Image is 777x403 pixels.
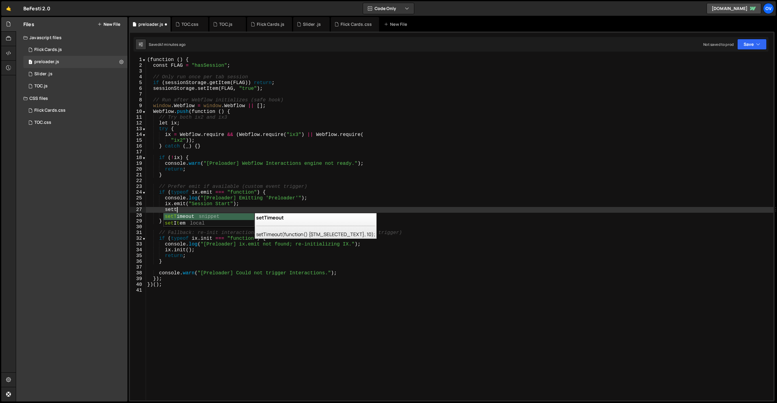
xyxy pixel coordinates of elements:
div: 36 [130,259,146,265]
div: 1 [130,57,146,63]
div: 30 [130,224,146,230]
div: 5 [130,80,146,86]
a: [DOMAIN_NAME] [707,3,761,14]
div: 32 [130,236,146,242]
a: Ov [763,3,774,14]
div: 4 [130,74,146,80]
div: TOC.css [182,21,198,27]
div: 38 [130,270,146,276]
div: Not saved to prod [703,42,734,47]
div: Flick Cards.css [341,21,372,27]
div: 40 [130,282,146,288]
a: 🤙 [1,1,16,16]
div: 18 [130,155,146,161]
div: 11 [130,115,146,120]
div: 39 [130,276,146,282]
div: 19 [130,161,146,167]
button: Save [737,39,767,50]
div: 24 [130,190,146,195]
div: 22 [130,178,146,184]
div: BeFesti 2.0 [23,5,50,12]
div: New File [384,21,409,27]
div: 3 [130,69,146,74]
div: 6 [130,86,146,92]
div: 13 [130,126,146,132]
div: Javascript files [16,32,127,44]
div: Flick Cards.js [34,47,62,52]
div: 16566/45025.js [23,44,127,56]
div: 25 [130,195,146,201]
div: 34 [130,247,146,253]
div: 2 [130,63,146,69]
div: 16566/45028.js [23,68,127,80]
div: 31 [130,230,146,236]
div: 10 [130,109,146,115]
div: 16566/45026.css [23,104,127,117]
div: 28 [130,213,146,218]
button: Code Only [363,3,414,14]
div: 7 [130,92,146,97]
div: 26 [130,201,146,207]
div: 17 [130,149,146,155]
div: 41 [130,288,146,293]
div: Saved [149,42,185,47]
div: setTimeout(function() {$TM_SELECTED_TEXT}, 10); [255,213,377,239]
div: TOC.css [34,120,51,125]
div: 12 [130,120,146,126]
div: CSS files [16,92,127,104]
div: 16566/45090.js [23,56,127,68]
div: Slider .js [34,71,53,77]
div: 15 [130,138,146,144]
div: 14 [130,132,146,138]
div: 20 [130,167,146,172]
div: Flick Cards.css [34,108,66,113]
button: New File [97,22,120,27]
div: 29 [130,218,146,224]
div: 8 [130,97,146,103]
div: TOC.js [219,21,232,27]
b: setTimeout [256,214,284,221]
div: 16566/45070.js [23,80,127,92]
div: preloader.js [138,21,163,27]
div: 27 [130,207,146,213]
div: Flick Cards.js [257,21,284,27]
div: 37 [130,265,146,270]
div: 21 [130,172,146,178]
div: preloader.js [34,59,59,65]
div: 33 [130,242,146,247]
div: 16566/45072.css [23,117,127,129]
div: Slider .js [303,21,321,27]
div: 23 [130,184,146,190]
div: 35 [130,253,146,259]
div: 9 [130,103,146,109]
div: TOC.js [34,83,48,89]
div: 16 [130,144,146,149]
h2: Files [23,21,34,28]
span: 1 [29,60,32,65]
div: 41 minutes ago [160,42,185,47]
